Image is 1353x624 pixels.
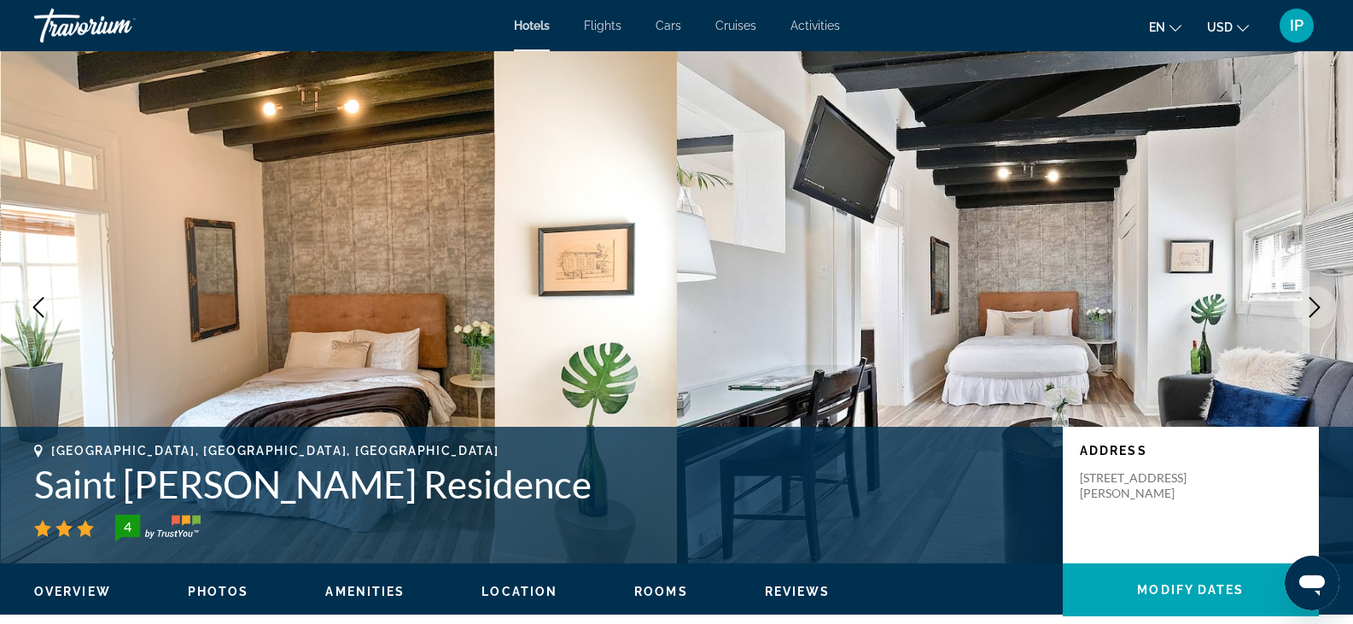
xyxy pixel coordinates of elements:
[481,584,557,599] button: Location
[1149,15,1181,39] button: Change language
[34,3,205,48] a: Travorium
[656,19,681,32] a: Cars
[1290,17,1303,34] span: IP
[1137,583,1244,597] span: Modify Dates
[188,585,249,598] span: Photos
[1285,556,1339,610] iframe: Button to launch messaging window
[325,584,405,599] button: Amenities
[1293,286,1336,329] button: Next image
[1207,15,1249,39] button: Change currency
[17,286,60,329] button: Previous image
[34,584,111,599] button: Overview
[34,462,1046,506] h1: Saint [PERSON_NAME] Residence
[481,585,557,598] span: Location
[790,19,840,32] a: Activities
[1149,20,1165,34] span: en
[110,516,144,537] div: 4
[765,585,831,598] span: Reviews
[188,584,249,599] button: Photos
[1080,470,1216,501] p: [STREET_ADDRESS][PERSON_NAME]
[584,19,621,32] a: Flights
[1080,444,1302,458] p: Address
[765,584,831,599] button: Reviews
[715,19,756,32] a: Cruises
[514,19,550,32] a: Hotels
[1274,8,1319,44] button: User Menu
[634,585,688,598] span: Rooms
[115,515,201,542] img: TrustYou guest rating badge
[51,444,499,458] span: [GEOGRAPHIC_DATA], [GEOGRAPHIC_DATA], [GEOGRAPHIC_DATA]
[325,585,405,598] span: Amenities
[1063,563,1319,616] button: Modify Dates
[634,584,688,599] button: Rooms
[34,585,111,598] span: Overview
[1207,20,1233,34] span: USD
